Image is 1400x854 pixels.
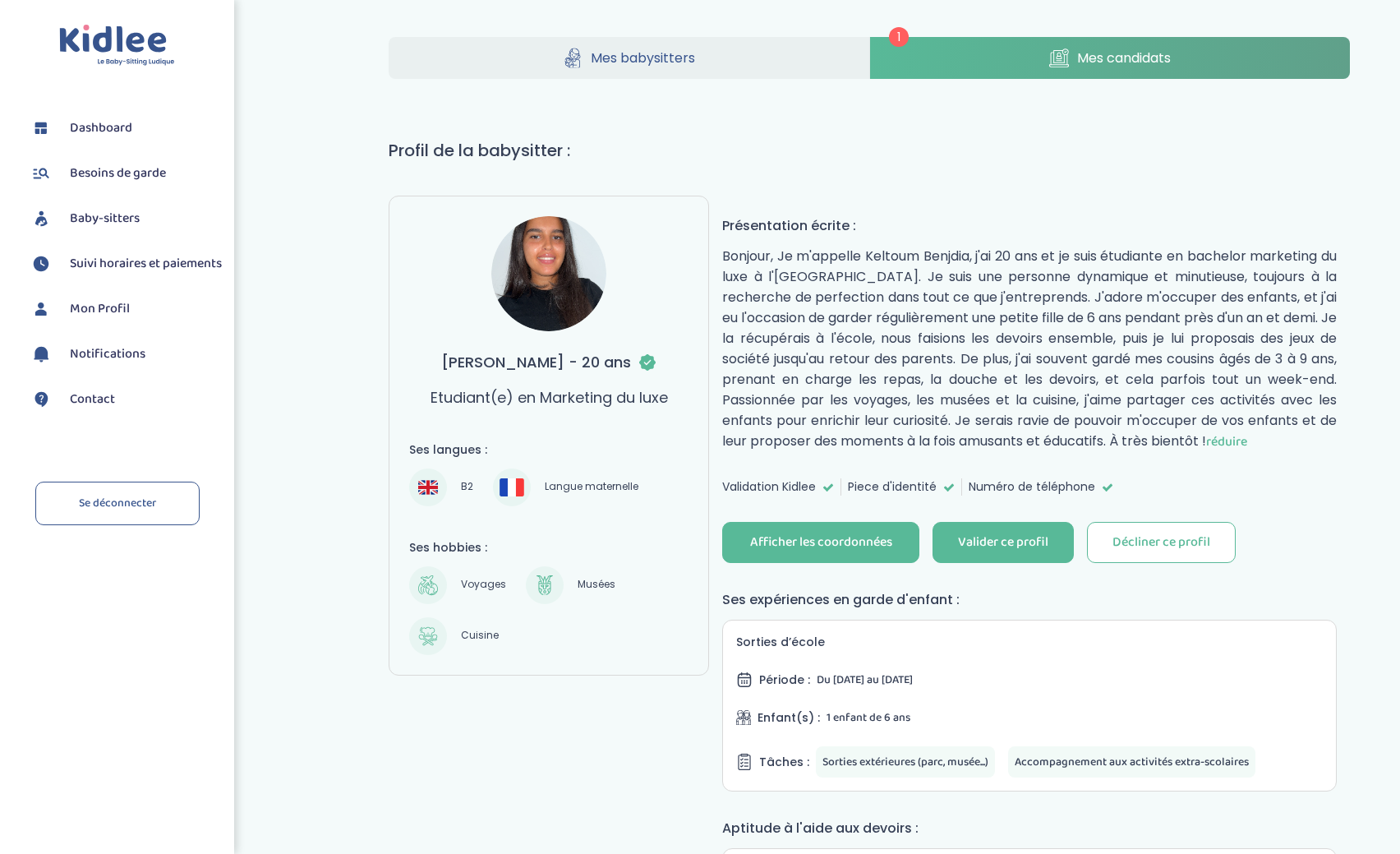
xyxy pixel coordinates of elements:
[969,478,1095,496] span: Numéro de téléphone
[722,818,1337,838] h4: Aptitude à l'aide aux devoirs :
[455,626,504,646] span: Cuisine
[848,478,937,496] span: Piece d'identité
[539,478,644,497] span: Langue maternelle
[29,206,53,231] img: babysitters.svg
[70,390,115,409] span: Contact
[958,533,1048,552] div: Valider ce profil
[722,589,1337,610] h4: Ses expériences en garde d'enfant :
[759,672,810,689] span: Période :
[389,138,1350,163] h1: Profil de la babysitter :
[29,342,222,367] a: Notifications
[822,753,988,771] span: Sorties extérieures (parc, musée...)
[29,252,222,276] a: Suivi horaires et paiements
[1015,753,1249,771] span: Accompagnement aux activités extra-scolaires
[455,478,479,497] span: B2
[29,161,222,186] a: Besoins de garde
[29,387,222,412] a: Contact
[70,254,222,274] span: Suivi horaires et paiements
[1087,522,1236,563] button: Décliner ce profil
[441,351,657,373] h3: [PERSON_NAME] - 20 ans
[29,387,53,412] img: contact.svg
[1077,48,1171,68] span: Mes candidats
[431,386,668,409] p: Etudiant(e) en Marketing du luxe
[455,575,512,595] span: Voyages
[722,478,816,496] span: Validation Kidlee
[418,478,438,497] img: Anglais
[35,482,200,525] a: Se déconnecter
[29,206,222,231] a: Baby-sitters
[389,37,869,79] a: Mes babysitters
[736,634,1323,651] h5: Sorties d’école
[29,297,53,321] img: profil.svg
[722,246,1337,452] p: Bonjour, Je m'appelle Keltoum Benjdia, j'ai 20 ans et je suis étudiante en bachelor marketing du ...
[29,116,222,141] a: Dashboard
[817,671,913,689] span: Du [DATE] au [DATE]
[722,522,919,563] button: Afficher les coordonnées
[29,297,222,321] a: Mon Profil
[870,37,1351,79] a: Mes candidats
[750,533,892,552] div: Afficher les coordonnées
[29,161,53,186] img: besoin.svg
[759,754,809,771] span: Tâches :
[491,216,606,331] img: avatar
[409,539,688,556] h4: Ses hobbies :
[59,25,175,67] img: logo.svg
[409,441,688,459] h4: Ses langues :
[572,575,621,595] span: Musées
[29,342,53,367] img: notification.svg
[827,709,910,727] span: 1 enfant de 6 ans
[722,215,1337,236] h4: Présentation écrite :
[889,27,909,47] span: 1
[29,116,53,141] img: dashboard.svg
[70,344,145,364] span: Notifications
[591,48,695,68] span: Mes babysitters
[1206,432,1247,452] span: réduire
[500,478,524,496] img: Français
[29,252,53,276] img: suivihoraire.svg
[1112,533,1210,552] div: Décliner ce profil
[933,522,1074,563] button: Valider ce profil
[70,164,166,183] span: Besoins de garde
[70,118,132,138] span: Dashboard
[70,299,130,319] span: Mon Profil
[70,209,140,229] span: Baby-sitters
[758,709,820,727] span: Enfant(s) :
